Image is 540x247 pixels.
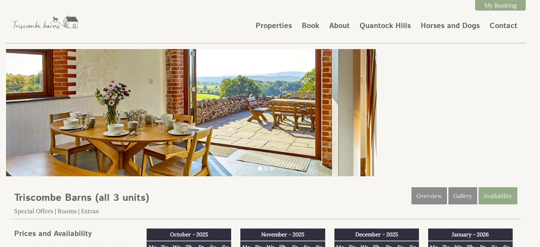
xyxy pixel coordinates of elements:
a: Special Offers [14,207,53,215]
a: Extras [81,207,99,215]
a: Quantock Hills [360,21,411,31]
th: December - 2025 [334,229,419,241]
a: Gallery [448,187,477,204]
a: Availability [479,187,517,204]
th: November - 2025 [240,229,325,241]
th: October - 2025 [147,229,231,241]
a: Properties [256,21,292,31]
th: January - 2026 [428,229,513,241]
a: Book [302,21,319,31]
a: Rooms [58,207,77,215]
a: Contact [490,21,517,31]
a: Prices and Availability [14,229,133,239]
a: Triscombe Barns (all 3 units) [14,191,149,205]
a: Overview [411,187,447,204]
img: Triscombe Barns [10,10,81,34]
a: About [329,21,350,31]
a: Horses and Dogs [421,21,480,31]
